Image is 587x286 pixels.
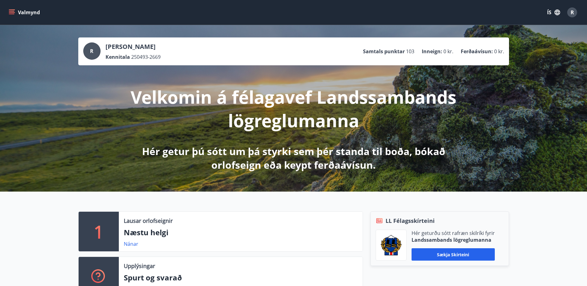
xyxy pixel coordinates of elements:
p: Landssambands lögreglumanna [412,236,495,243]
button: Sækja skírteini [412,248,495,261]
p: Hér getur þú sótt um þá styrki sem þér standa til boða, bókað orlofseign eða keypt ferðaávísun. [130,145,457,172]
span: 0 kr. [494,48,504,55]
p: Næstu helgi [124,227,358,238]
p: 1 [94,220,104,243]
button: menu [7,7,42,18]
p: Ferðaávísun : [461,48,493,55]
p: Kennitala [106,54,130,60]
p: [PERSON_NAME] [106,42,161,51]
button: R [565,5,580,20]
span: 103 [406,48,414,55]
p: Spurt og svarað [124,272,358,283]
span: 250493-2669 [131,54,161,60]
span: R [571,9,574,16]
span: R [90,48,93,54]
p: Inneign : [422,48,442,55]
img: 1cqKbADZNYZ4wXUG0EC2JmCwhQh0Y6EN22Kw4FTY.png [381,235,402,255]
p: Upplýsingar [124,262,155,270]
p: Lausar orlofseignir [124,217,173,225]
a: Nánar [124,240,138,247]
p: Velkomin á félagavef Landssambands lögreglumanna [130,85,457,132]
span: 0 kr. [443,48,453,55]
span: LL Félagsskírteini [386,217,435,225]
button: ÍS [544,7,563,18]
p: Samtals punktar [363,48,405,55]
p: Hér geturðu sótt rafræn skilríki fyrir [412,230,495,236]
